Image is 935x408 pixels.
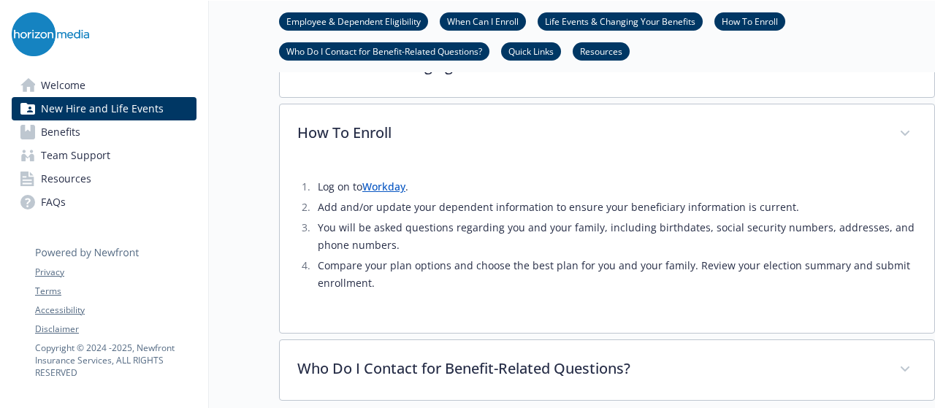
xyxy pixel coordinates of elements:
[35,285,196,298] a: Terms
[35,266,196,279] a: Privacy
[41,74,85,97] span: Welcome
[313,199,917,216] li: Add and/or update your dependent information to ensure your beneficiary information is current.
[280,164,934,334] div: How To Enroll
[362,180,405,193] a: Workday
[12,190,196,214] a: FAQs
[714,14,785,28] a: How To Enroll
[12,97,196,120] a: New Hire and Life Events
[35,304,196,317] a: Accessibility
[41,190,66,214] span: FAQs
[12,120,196,144] a: Benefits
[573,44,630,58] a: Resources
[279,44,489,58] a: Who Do I Contact for Benefit-Related Questions?
[41,120,80,144] span: Benefits
[12,144,196,167] a: Team Support
[280,340,934,400] div: Who Do I Contact for Benefit-Related Questions?
[313,257,917,292] li: Compare your plan options and choose the best plan for you and your family. Review your election ...
[501,44,561,58] a: Quick Links
[280,104,934,164] div: How To Enroll
[440,14,526,28] a: When Can I Enroll
[35,342,196,379] p: Copyright © 2024 - 2025 , Newfront Insurance Services, ALL RIGHTS RESERVED
[41,144,110,167] span: Team Support
[279,14,428,28] a: Employee & Dependent Eligibility
[41,97,164,120] span: New Hire and Life Events
[538,14,703,28] a: Life Events & Changing Your Benefits
[12,74,196,97] a: Welcome
[41,167,91,190] span: Resources
[12,167,196,190] a: Resources
[35,323,196,336] a: Disclaimer
[297,358,882,380] p: Who Do I Contact for Benefit-Related Questions?
[297,122,882,144] p: How To Enroll
[313,219,917,254] li: You will be asked questions regarding you and your family, including birthdates, social security ...
[313,178,917,196] li: Log on to .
